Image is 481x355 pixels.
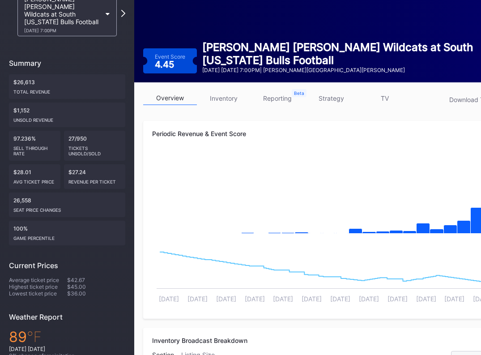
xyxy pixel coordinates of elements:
a: TV [358,91,412,105]
text: [DATE] [273,295,293,303]
div: $1,152 [9,103,125,127]
div: Lowest ticket price [9,290,67,297]
div: seat price changes [13,204,121,213]
div: $26,613 [9,74,125,99]
div: Game percentile [13,232,121,241]
div: Average ticket price [9,277,67,283]
div: Revenue per ticket [68,175,121,184]
div: 4.45 [155,60,176,69]
div: Avg ticket price [13,175,56,184]
text: [DATE] [416,295,436,303]
div: $36.00 [67,290,125,297]
div: [DATE] [DATE] 7:00PM | [PERSON_NAME][GEOGRAPHIC_DATA][PERSON_NAME] [202,67,479,73]
div: 89 [9,328,125,346]
div: $27.24 [64,164,125,189]
div: 97.236% [9,131,60,161]
div: Tickets Unsold/Sold [68,142,121,156]
text: [DATE] [330,295,350,303]
div: 100% [9,221,125,245]
div: 26,558 [9,192,125,217]
div: Sell Through Rate [13,142,56,156]
a: reporting [251,91,304,105]
div: Summary [9,59,125,68]
a: overview [143,91,197,105]
div: Event Score [155,53,185,60]
div: $45.00 [67,283,125,290]
div: 27/950 [64,131,125,161]
div: Unsold Revenue [13,114,121,123]
div: [PERSON_NAME] [PERSON_NAME] Wildcats at South [US_STATE] Bulls Football [202,41,479,67]
a: inventory [197,91,251,105]
div: Highest ticket price [9,283,67,290]
text: [DATE] [302,295,322,303]
div: [DATE] 7:00PM [24,28,101,33]
div: Current Prices [9,261,125,270]
text: [DATE] [187,295,208,303]
span: ℉ [27,328,42,346]
div: [DATE] [DATE] [9,346,125,352]
text: [DATE] [387,295,408,303]
text: [DATE] [444,295,464,303]
text: [DATE] [245,295,265,303]
div: Weather Report [9,312,125,321]
div: $42.67 [67,277,125,283]
text: [DATE] [216,295,236,303]
div: $28.01 [9,164,60,189]
div: Total Revenue [13,86,121,94]
text: [DATE] [359,295,379,303]
a: strategy [304,91,358,105]
text: [DATE] [159,295,179,303]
